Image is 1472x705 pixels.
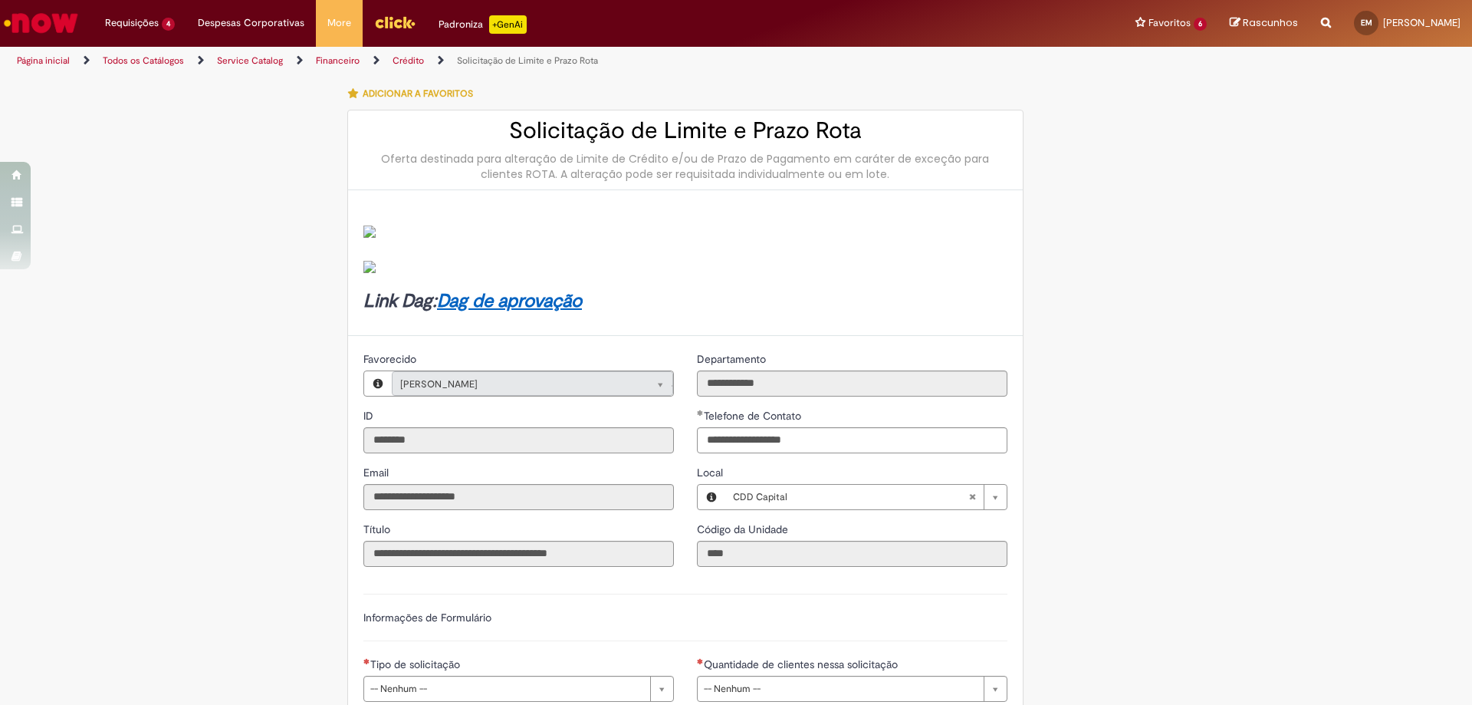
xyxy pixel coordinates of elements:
input: Email [363,484,674,510]
p: +GenAi [489,15,527,34]
img: ServiceNow [2,8,80,38]
div: Oferta destinada para alteração de Limite de Crédito e/ou de Prazo de Pagamento em caráter de exc... [363,151,1007,182]
label: Informações de Formulário [363,611,491,624]
a: Rascunhos [1230,16,1298,31]
span: Despesas Corporativas [198,15,304,31]
a: Service Catalog [217,54,283,67]
span: Favoritos [1148,15,1191,31]
a: Todos os Catálogos [103,54,184,67]
span: Necessários [363,658,370,664]
span: More [327,15,351,31]
span: Telefone de Contato [704,409,804,423]
a: Dag de aprovação [437,289,582,313]
a: Página inicial [17,54,70,67]
span: Somente leitura - Código da Unidade [697,522,791,536]
h2: Solicitação de Limite e Prazo Rota [363,118,1007,143]
span: -- Nenhum -- [370,677,642,701]
a: CDD CapitalLimpar campo Local [725,485,1007,509]
label: Somente leitura - Título [363,522,393,537]
span: Requisições [105,15,159,31]
span: Adicionar a Favoritos [363,87,473,100]
span: [PERSON_NAME] [1383,16,1460,29]
span: -- Nenhum -- [704,677,976,701]
button: Local, Visualizar este registro CDD Capital [698,485,725,509]
a: Financeiro [316,54,360,67]
span: Local [697,466,726,479]
span: Somente leitura - ID [363,409,376,423]
span: EM [1361,18,1372,28]
input: Código da Unidade [697,541,1007,567]
strong: Link Dag: [363,289,582,313]
span: Somente leitura - Favorecido [363,352,419,366]
label: Somente leitura - Departamento [697,351,769,367]
input: Telefone de Contato [697,427,1007,453]
abbr: Limpar campo Local [961,485,984,509]
span: Quantidade de clientes nessa solicitação [704,657,901,671]
label: Somente leitura - Código da Unidade [697,522,791,537]
img: sys_attachment.do [363,261,376,273]
a: [PERSON_NAME]Limpar campo Favorecido [392,371,673,396]
div: Padroniza [439,15,527,34]
span: Obrigatório Preenchido [697,410,704,416]
span: 6 [1194,18,1207,31]
span: Somente leitura - Email [363,466,392,479]
a: Crédito [393,54,424,67]
button: Adicionar a Favoritos [347,77,481,110]
button: Favorecido, Visualizar este registro Eric Ricardo Nunes Montebello [364,371,392,396]
input: ID [363,427,674,453]
span: 4 [162,18,175,31]
input: Departamento [697,371,1007,397]
span: Necessários [697,658,704,664]
ul: Trilhas de página [11,47,970,75]
span: Rascunhos [1243,15,1298,30]
label: Somente leitura - Email [363,465,392,480]
img: click_logo_yellow_360x200.png [374,11,416,34]
a: Solicitação de Limite e Prazo Rota [457,54,598,67]
input: Título [363,541,674,567]
span: [PERSON_NAME] [400,372,634,397]
span: Tipo de solicitação [370,657,463,671]
img: sys_attachment.do [363,226,376,238]
span: CDD Capital [733,485,968,509]
label: Somente leitura - ID [363,408,376,423]
span: Somente leitura - Departamento [697,352,769,366]
span: Somente leitura - Título [363,522,393,536]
